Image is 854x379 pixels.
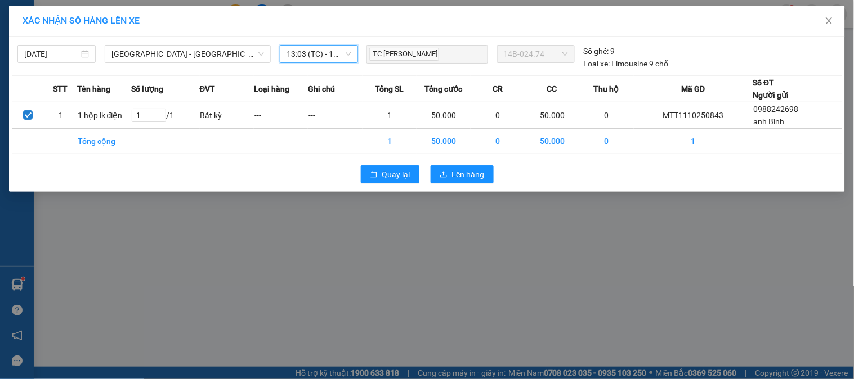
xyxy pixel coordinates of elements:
span: upload [440,170,448,179]
td: 1 hộp lk điện [77,102,131,129]
span: Loại xe: [584,57,610,70]
span: XÁC NHẬN SỐ HÀNG LÊN XE [23,15,140,26]
td: 0 [579,102,633,129]
td: / 1 [131,102,199,129]
strong: Công ty TNHH Phúc Xuyên [12,6,106,30]
span: Loại hàng [254,83,289,95]
td: 50.000 [525,102,579,129]
td: Tổng cộng [77,129,131,154]
span: rollback [370,170,378,179]
span: 13:03 (TC) - 14B-024.74 [287,46,351,62]
span: Lên hàng [452,168,485,181]
span: 0988242698 [754,105,799,114]
span: Gửi hàng [GEOGRAPHIC_DATA]: Hotline: [6,33,114,73]
span: TC [PERSON_NAME] [369,48,439,61]
td: --- [254,102,308,129]
input: 11/10/2025 [24,48,79,60]
td: Bất kỳ [200,102,254,129]
td: 0 [471,102,525,129]
span: Số lượng [131,83,163,95]
div: Số ĐT Người gửi [753,76,789,101]
td: 1 [634,129,753,154]
span: Tên hàng [77,83,110,95]
span: Số ghế: [584,45,609,57]
span: Tổng cước [424,83,462,95]
span: STT [53,83,68,95]
td: 50.000 [525,129,579,154]
span: ĐVT [200,83,216,95]
span: Quay lại [382,168,410,181]
span: Ghi chú [308,83,335,95]
button: Close [813,6,845,37]
div: Limousine 9 chỗ [584,57,669,70]
strong: 024 3236 3236 - [6,43,114,62]
span: down [258,51,265,57]
td: 1 [363,102,417,129]
div: 9 [584,45,615,57]
span: 14B-024.74 [504,46,568,62]
strong: 0888 827 827 - 0848 827 827 [24,53,113,73]
span: Thu hộ [593,83,619,95]
span: Hà Nội - Hạ Long (Limousine) [111,46,264,62]
td: 0 [471,129,525,154]
span: Gửi hàng Hạ Long: Hotline: [11,75,109,105]
span: CC [547,83,557,95]
span: anh Bình [754,117,785,126]
span: close [825,16,834,25]
span: Mã GD [681,83,705,95]
td: 50.000 [417,102,471,129]
td: 1 [363,129,417,154]
td: 1 [44,102,77,129]
span: Tổng SL [375,83,404,95]
button: uploadLên hàng [431,165,494,183]
button: rollbackQuay lại [361,165,419,183]
td: 0 [579,129,633,154]
td: 50.000 [417,129,471,154]
td: --- [308,102,362,129]
td: MTT1110250843 [634,102,753,129]
span: CR [493,83,503,95]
